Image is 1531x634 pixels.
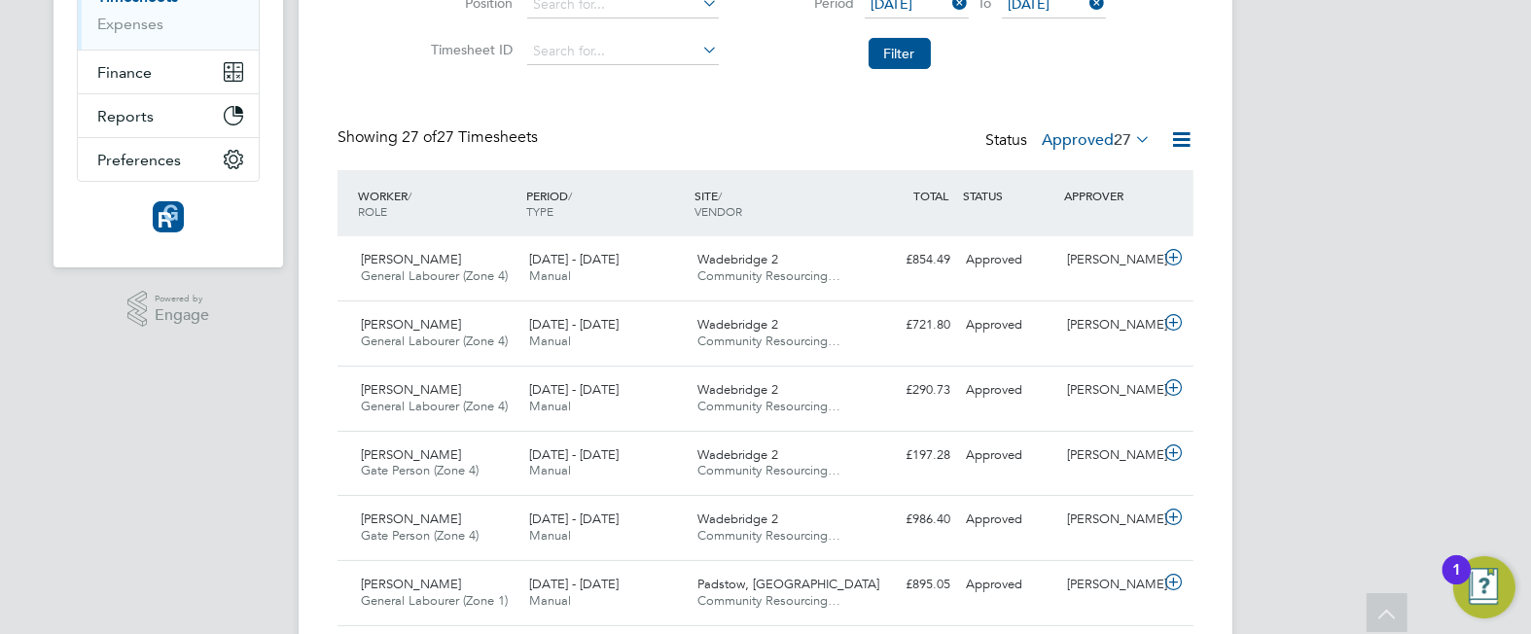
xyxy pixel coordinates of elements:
[529,527,571,544] span: Manual
[697,251,778,267] span: Wadebridge 2
[155,307,209,324] span: Engage
[1042,130,1151,150] label: Approved
[78,138,259,181] button: Preferences
[697,267,840,284] span: Community Resourcing…
[1059,374,1160,406] div: [PERSON_NAME]
[529,251,619,267] span: [DATE] - [DATE]
[529,592,571,609] span: Manual
[529,462,571,478] span: Manual
[361,511,461,527] span: [PERSON_NAME]
[568,188,572,203] span: /
[1059,504,1160,536] div: [PERSON_NAME]
[697,592,840,609] span: Community Resourcing…
[527,38,719,65] input: Search for...
[718,188,722,203] span: /
[1059,178,1160,213] div: APPROVER
[426,41,514,58] label: Timesheet ID
[529,398,571,414] span: Manual
[697,398,840,414] span: Community Resourcing…
[97,151,181,169] span: Preferences
[697,511,778,527] span: Wadebridge 2
[97,63,152,82] span: Finance
[521,178,690,229] div: PERIOD
[985,127,1155,155] div: Status
[1059,244,1160,276] div: [PERSON_NAME]
[155,291,209,307] span: Powered by
[361,462,479,478] span: Gate Person (Zone 4)
[958,178,1059,213] div: STATUS
[529,316,619,333] span: [DATE] - [DATE]
[697,462,840,478] span: Community Resourcing…
[78,94,259,137] button: Reports
[97,15,163,33] a: Expenses
[361,333,508,349] span: General Labourer (Zone 4)
[1453,556,1515,618] button: Open Resource Center, 1 new notification
[361,267,508,284] span: General Labourer (Zone 4)
[857,244,958,276] div: £854.49
[1059,309,1160,341] div: [PERSON_NAME]
[958,374,1059,406] div: Approved
[958,309,1059,341] div: Approved
[361,592,508,609] span: General Labourer (Zone 1)
[697,333,840,349] span: Community Resourcing…
[77,201,260,232] a: Go to home page
[529,333,571,349] span: Manual
[690,178,858,229] div: SITE
[857,504,958,536] div: £986.40
[857,309,958,341] div: £721.80
[358,203,387,219] span: ROLE
[361,576,461,592] span: [PERSON_NAME]
[529,267,571,284] span: Manual
[361,251,461,267] span: [PERSON_NAME]
[697,446,778,463] span: Wadebridge 2
[529,446,619,463] span: [DATE] - [DATE]
[353,178,521,229] div: WORKER
[697,316,778,333] span: Wadebridge 2
[697,527,840,544] span: Community Resourcing…
[361,398,508,414] span: General Labourer (Zone 4)
[958,569,1059,601] div: Approved
[958,244,1059,276] div: Approved
[127,291,210,328] a: Powered byEngage
[97,107,154,125] span: Reports
[857,374,958,406] div: £290.73
[338,127,542,148] div: Showing
[1114,130,1131,150] span: 27
[857,569,958,601] div: £895.05
[361,316,461,333] span: [PERSON_NAME]
[361,527,479,544] span: Gate Person (Zone 4)
[1452,570,1461,595] div: 1
[1059,569,1160,601] div: [PERSON_NAME]
[958,440,1059,472] div: Approved
[408,188,411,203] span: /
[694,203,742,219] span: VENDOR
[153,201,184,232] img: resourcinggroup-logo-retina.png
[857,440,958,472] div: £197.28
[869,38,931,69] button: Filter
[529,576,619,592] span: [DATE] - [DATE]
[913,188,948,203] span: TOTAL
[1059,440,1160,472] div: [PERSON_NAME]
[958,504,1059,536] div: Approved
[402,127,538,147] span: 27 Timesheets
[402,127,437,147] span: 27 of
[361,446,461,463] span: [PERSON_NAME]
[697,381,778,398] span: Wadebridge 2
[529,381,619,398] span: [DATE] - [DATE]
[697,576,880,592] span: Padstow, [GEOGRAPHIC_DATA]
[529,511,619,527] span: [DATE] - [DATE]
[361,381,461,398] span: [PERSON_NAME]
[78,51,259,93] button: Finance
[526,203,553,219] span: TYPE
